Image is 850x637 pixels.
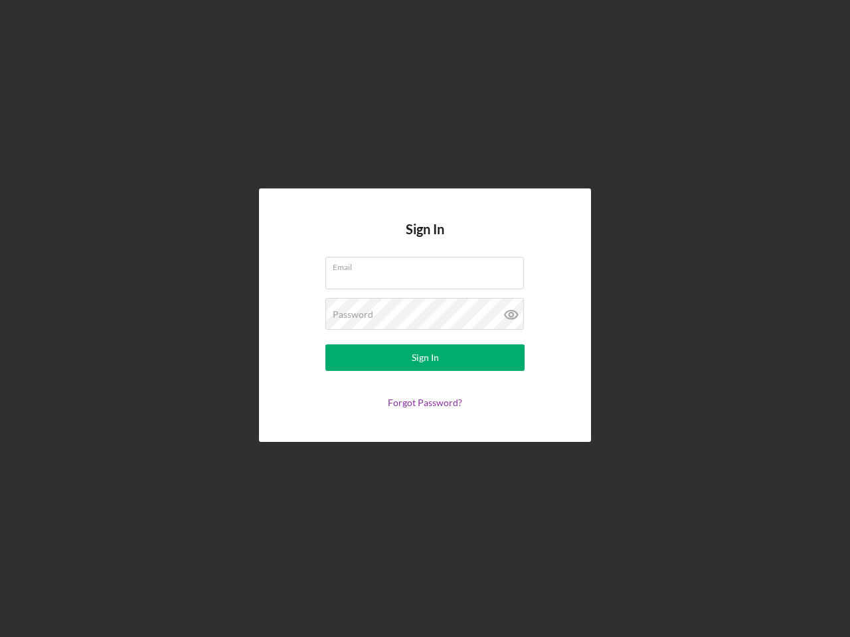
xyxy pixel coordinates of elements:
label: Email [333,257,524,272]
h4: Sign In [406,222,444,257]
a: Forgot Password? [388,397,462,408]
label: Password [333,309,373,320]
div: Sign In [412,344,439,371]
button: Sign In [325,344,525,371]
